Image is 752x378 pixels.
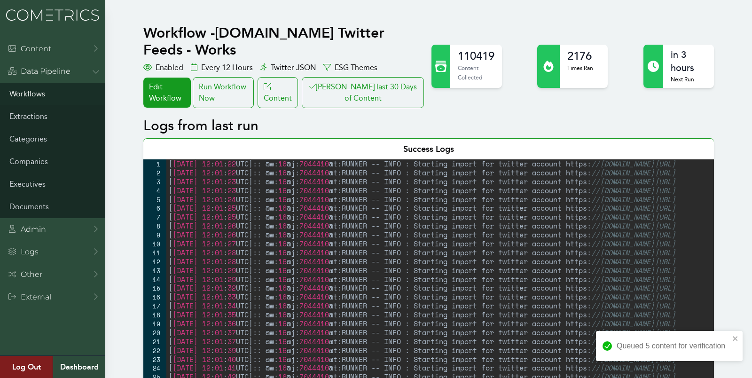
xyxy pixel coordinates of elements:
h2: 2176 [567,48,593,63]
h2: 110419 [458,48,494,63]
div: Run Workflow Now [193,77,254,108]
div: 11 [143,248,166,257]
button: [PERSON_NAME] last 30 Days of Content [302,77,424,108]
div: 18 [143,310,166,319]
div: Queued 5 content for verification [617,340,729,352]
div: 16 [143,292,166,301]
div: Enabled [143,62,183,73]
div: 15 [143,283,166,292]
h1: Workflow - [DOMAIN_NAME] Twitter Feeds - Works [143,24,426,58]
div: 7 [143,213,166,221]
h2: Logs from last run [143,118,713,134]
div: 17 [143,301,166,310]
div: 19 [143,319,166,328]
p: Next Run [671,75,706,84]
div: 24 [143,363,166,372]
div: 20 [143,328,166,337]
div: 13 [143,266,166,275]
div: ESG Themes [323,62,377,73]
div: Logs [8,246,39,258]
p: Times Ran [567,63,593,73]
a: Edit Workflow [143,78,190,108]
div: 5 [143,195,166,204]
div: 8 [143,221,166,230]
div: 4 [143,186,166,195]
div: Admin [8,224,46,235]
div: 23 [143,355,166,364]
div: 9 [143,230,166,239]
div: Success Logs [143,138,713,159]
a: Dashboard [53,356,105,378]
div: Every 12 Hours [191,62,253,73]
div: Other [8,269,42,280]
div: Twitter JSON [260,62,316,73]
div: Data Pipeline [8,66,70,77]
div: 2 [143,168,166,177]
div: 12 [143,257,166,266]
div: 14 [143,275,166,284]
div: External [8,291,51,303]
div: 10 [143,239,166,248]
div: Content [8,43,51,55]
div: 6 [143,204,166,213]
h2: in 3 hours [671,48,706,75]
div: 22 [143,346,166,355]
p: Content Collected [458,63,494,82]
div: 1 [143,159,166,168]
div: 21 [143,337,166,346]
button: close [732,335,739,342]
a: Content [258,77,298,108]
div: 3 [143,177,166,186]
